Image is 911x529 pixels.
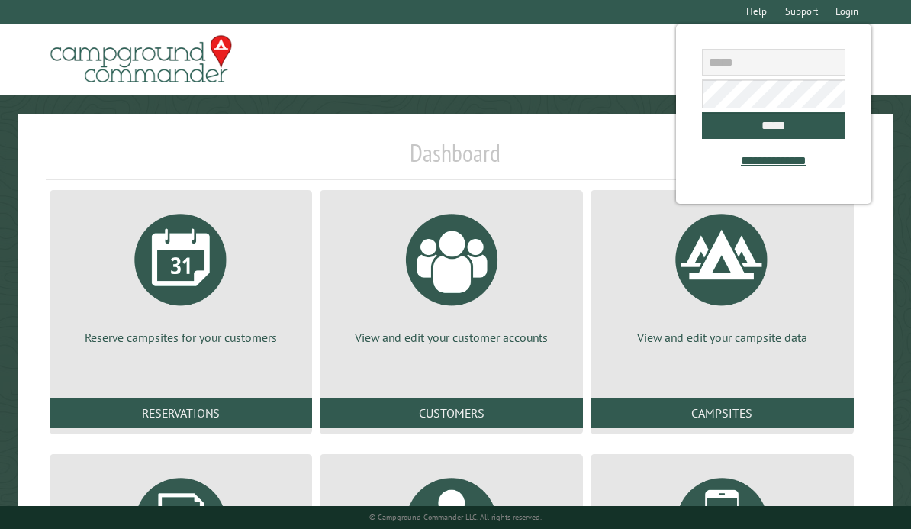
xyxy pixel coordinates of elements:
[591,398,854,428] a: Campsites
[369,512,542,522] small: © Campground Commander LLC. All rights reserved.
[46,30,237,89] img: Campground Commander
[68,329,295,346] p: Reserve campsites for your customers
[609,329,835,346] p: View and edit your campsite data
[338,202,565,346] a: View and edit your customer accounts
[609,202,835,346] a: View and edit your campsite data
[320,398,583,428] a: Customers
[68,202,295,346] a: Reserve campsites for your customers
[338,329,565,346] p: View and edit your customer accounts
[50,398,313,428] a: Reservations
[46,138,866,180] h1: Dashboard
